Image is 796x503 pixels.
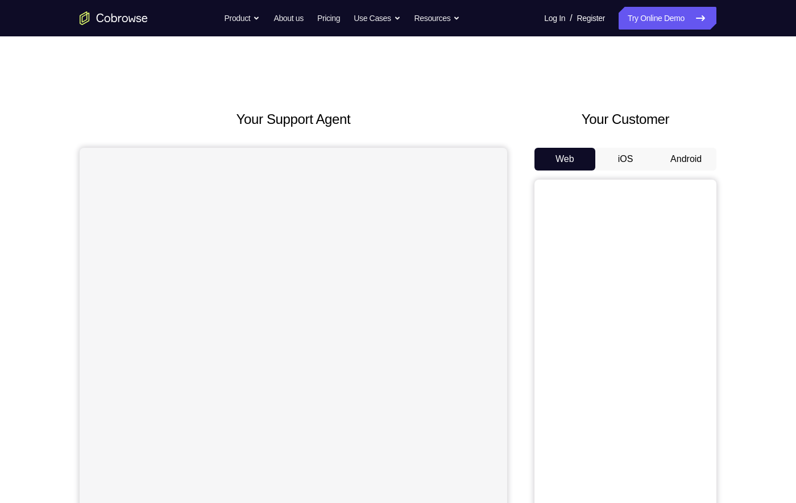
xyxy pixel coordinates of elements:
[577,7,605,30] a: Register
[273,7,303,30] a: About us
[80,11,148,25] a: Go to the home page
[414,7,461,30] button: Resources
[544,7,565,30] a: Log In
[595,148,656,171] button: iOS
[80,109,507,130] h2: Your Support Agent
[317,7,340,30] a: Pricing
[570,11,572,25] span: /
[534,109,716,130] h2: Your Customer
[354,7,400,30] button: Use Cases
[534,148,595,171] button: Web
[619,7,716,30] a: Try Online Demo
[656,148,716,171] button: Android
[225,7,260,30] button: Product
